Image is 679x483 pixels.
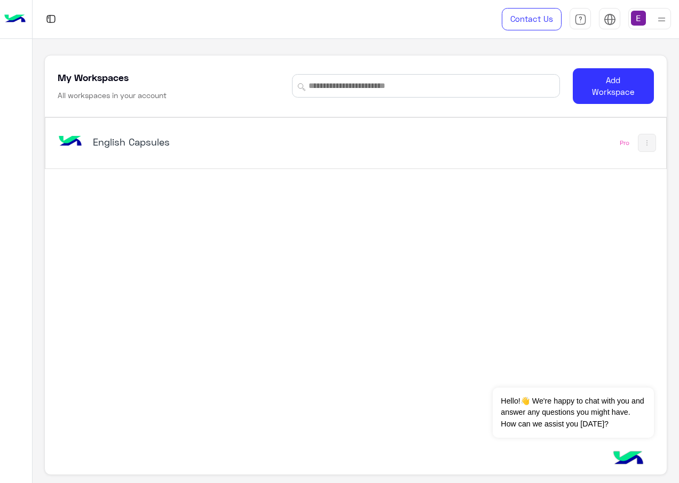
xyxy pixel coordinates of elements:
[570,8,591,30] a: tab
[502,8,562,30] a: Contact Us
[574,13,587,26] img: tab
[58,71,129,84] h5: My Workspaces
[620,139,629,147] div: Pro
[573,68,654,104] button: Add Workspace
[44,12,58,26] img: tab
[610,440,647,478] img: hulul-logo.png
[56,127,84,156] img: bot image
[93,135,309,148] h5: English Capsules
[631,11,646,26] img: userImage
[655,13,668,26] img: profile
[4,8,26,30] img: Logo
[493,388,653,438] span: Hello!👋 We're happy to chat with you and answer any questions you might have. How can we assist y...
[604,13,616,26] img: tab
[58,90,167,101] h6: All workspaces in your account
